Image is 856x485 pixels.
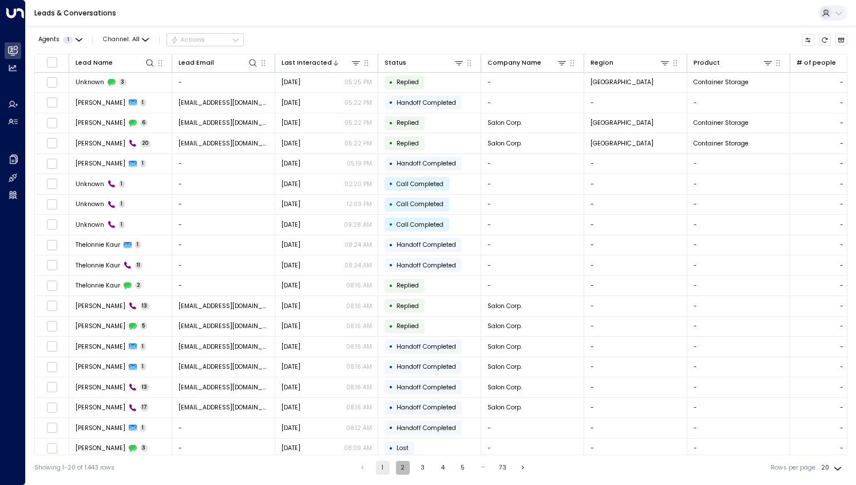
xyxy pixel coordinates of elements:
span: Kim Magloire [76,362,125,371]
p: 02:20 PM [344,180,372,188]
div: Lead Email [179,58,214,68]
div: • [389,441,393,456]
div: - [840,342,843,351]
span: Yesterday [282,342,300,351]
span: Kim Magloire [76,322,125,330]
td: - [687,235,790,255]
div: - [840,159,843,168]
p: 08:16 AM [346,403,372,412]
td: - [172,418,275,438]
div: Status [385,58,406,68]
div: - [840,180,843,188]
div: • [389,420,393,435]
td: - [687,418,790,438]
span: Call Completed [397,200,443,208]
span: Olayinka Raheem [76,444,125,452]
div: • [389,319,393,334]
td: - [172,174,275,194]
td: - [687,174,790,194]
span: Handoff Completed [397,159,456,168]
span: Yesterday [282,159,300,168]
p: 05:22 PM [344,119,372,127]
span: Agents [38,37,60,43]
span: Jahanvi [76,159,125,168]
td: - [481,439,584,459]
div: Company Name [488,57,568,68]
span: Kim Magloire [76,403,125,412]
td: - [584,357,687,377]
span: Handoff Completed [397,342,456,351]
div: • [389,238,393,253]
p: 05:25 PM [344,78,372,86]
button: Go to next page [516,461,530,475]
p: 08:16 AM [346,362,372,371]
button: Archived Leads [835,34,848,46]
button: Go to page 3 [416,461,430,475]
span: Yesterday [282,78,300,86]
td: - [584,215,687,235]
span: Toggle select row [46,321,57,332]
div: - [840,139,843,148]
span: Yesterday [282,220,300,229]
span: Yesterday [282,261,300,270]
td: - [481,276,584,296]
span: Thelonnie Kaur [76,281,120,290]
span: Replied [397,119,419,127]
button: Go to page 5 [456,461,470,475]
div: • [389,360,393,374]
span: 1 [140,424,146,432]
span: Toggle select row [46,138,57,149]
span: Lost [397,444,409,452]
td: - [687,195,790,215]
td: - [172,154,275,174]
div: • [389,298,393,313]
span: Yesterday [282,322,300,330]
span: Toggle select row [46,280,57,291]
span: Toggle select row [46,341,57,352]
p: 08:09 AM [344,444,372,452]
button: page 1 [376,461,390,475]
span: Prgolden@aol.com [179,322,269,330]
button: Go to page 73 [496,461,510,475]
span: Prgolden@aol.com [179,302,269,310]
td: - [584,93,687,113]
span: 1 [135,241,141,249]
span: Container Storage [693,119,748,127]
div: Region [591,58,613,68]
span: Yesterday [282,240,300,249]
div: Showing 1-20 of 1.443 rows [34,463,114,472]
span: 5 [140,322,148,330]
td: - [172,439,275,459]
span: Call Completed [397,220,443,229]
span: Salon Corp. [488,383,522,392]
a: Leads & Conversations [34,8,116,18]
td: - [687,255,790,275]
span: Salon Corp. [488,322,522,330]
p: 05:19 PM [347,159,372,168]
div: Region [591,57,671,68]
td: - [584,195,687,215]
span: Channel: [100,34,152,46]
div: • [389,95,393,110]
div: - [840,261,843,270]
div: - [840,281,843,290]
span: All [132,36,140,43]
td: - [481,255,584,275]
span: Handoff Completed [397,240,456,249]
span: Yesterday [282,383,300,392]
span: 1 [119,221,125,228]
span: Yesterday [282,281,300,290]
span: 2 [135,282,142,289]
span: Toggle select row [46,402,57,413]
td: - [481,215,584,235]
button: Agents1 [34,34,85,46]
p: 08:24 AM [344,261,372,270]
div: - [840,444,843,452]
td: - [687,337,790,357]
span: 1 [140,343,146,350]
div: Product [693,58,720,68]
span: Kim Magloire [76,302,125,310]
td: - [481,154,584,174]
button: Go to page 2 [396,461,410,475]
div: • [389,197,393,212]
